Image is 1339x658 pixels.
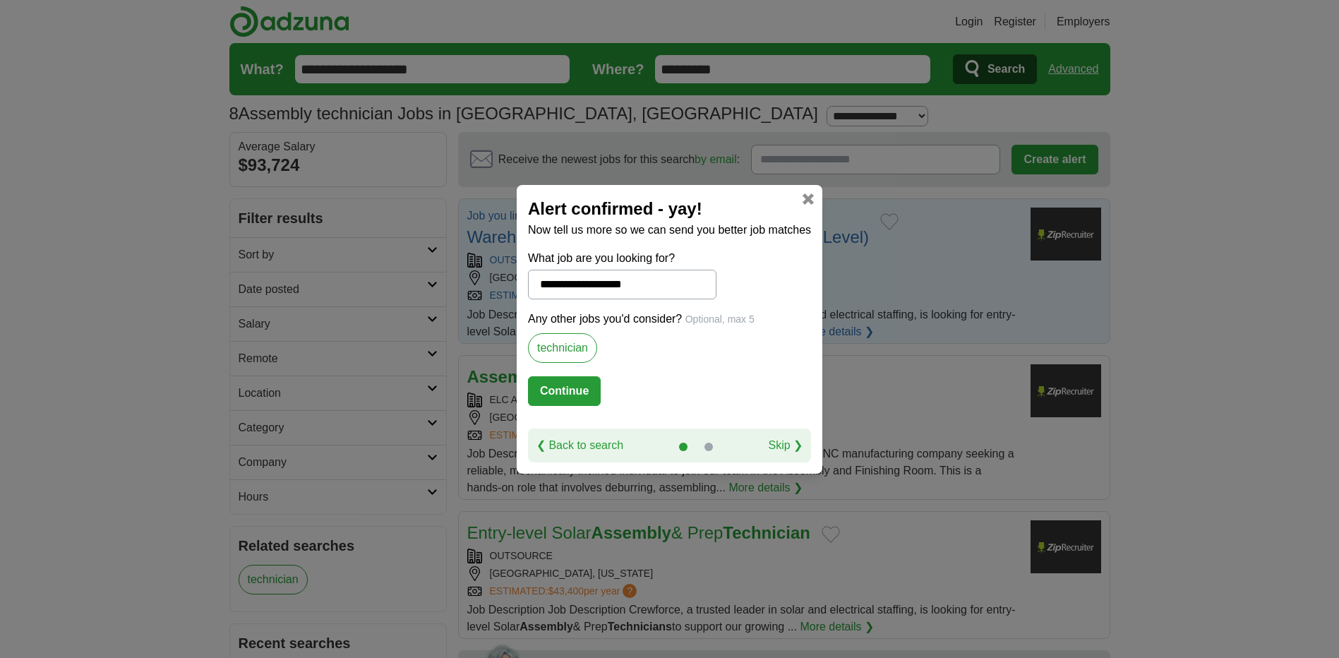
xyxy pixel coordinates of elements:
a: Skip ❯ [768,437,803,454]
label: What job are you looking for? [528,250,716,267]
a: ❮ Back to search [536,437,623,454]
span: Optional, max 5 [685,313,755,325]
label: technician [528,333,597,363]
h2: Alert confirmed - yay! [528,196,811,222]
p: Any other jobs you'd consider? [528,311,811,328]
button: Continue [528,376,601,406]
p: Now tell us more so we can send you better job matches [528,222,811,239]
